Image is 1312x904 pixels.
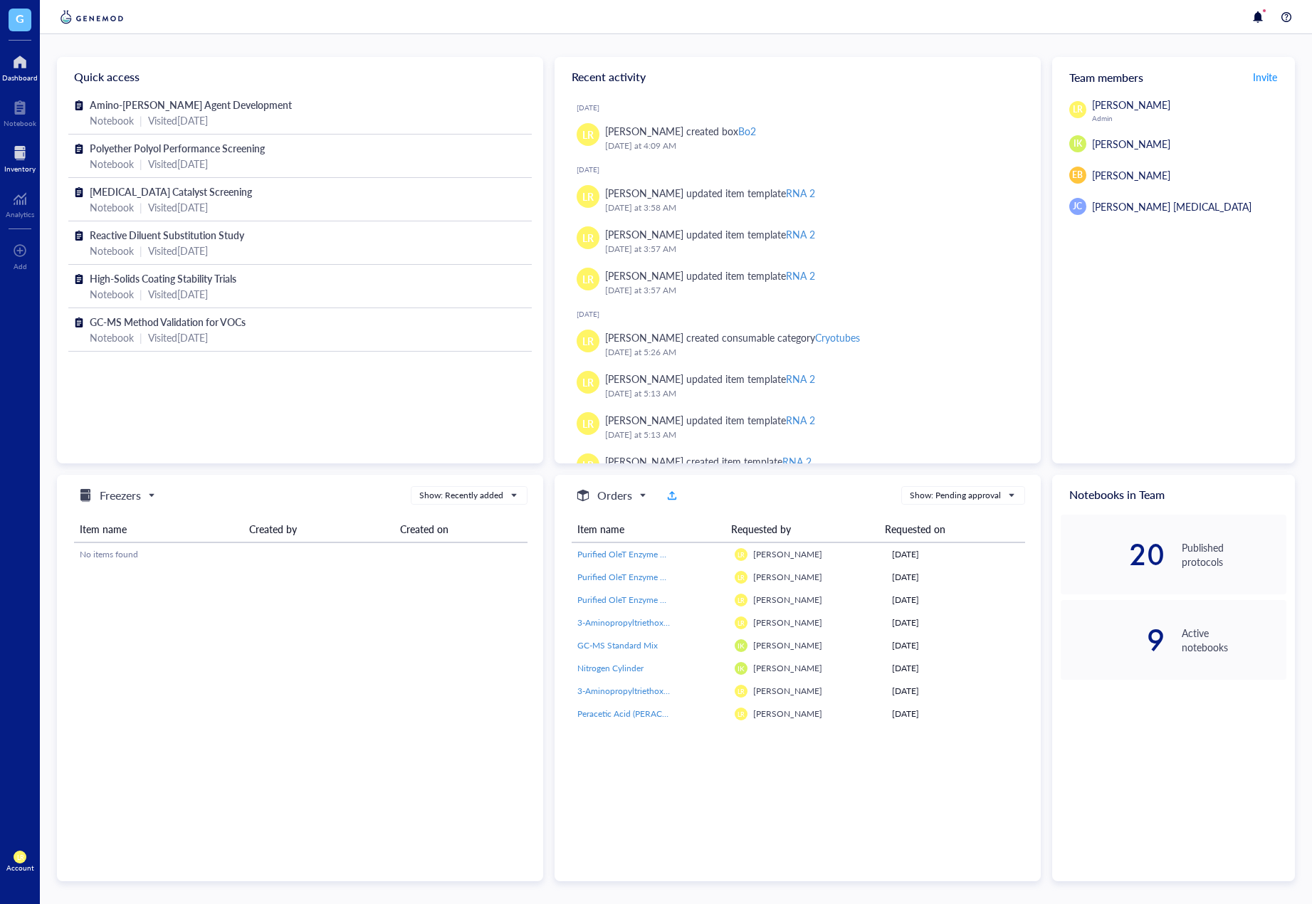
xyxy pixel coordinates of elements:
span: Invite [1253,70,1277,84]
span: GC-MS Standard Mix [577,639,658,651]
div: [DATE] [577,103,1029,112]
span: LR [738,619,745,627]
span: LR [738,551,745,559]
div: [DATE] [892,571,1019,584]
a: Purified OleT Enzyme Aliquot - Cytochrome P450 OleT [577,571,723,584]
div: [PERSON_NAME] updated item template [605,268,815,283]
div: | [140,199,142,215]
a: 3-Aminopropyltriethoxysilane (APTES) [577,685,723,698]
div: Published protocols [1182,540,1286,569]
img: genemod-logo [57,9,127,26]
a: Purified OleT Enzyme Aliquot - Cytochrome P450 OleT [577,548,723,561]
div: Notebook [90,330,134,345]
div: RNA 2 [786,268,815,283]
span: Polyether Polyol Performance Screening [90,141,265,155]
span: Purified OleT Enzyme Aliquot - Cytochrome P450 OleT [577,571,783,583]
span: [PERSON_NAME] [753,685,822,697]
span: LR [582,333,594,349]
div: [DATE] [892,594,1019,606]
div: RNA 2 [786,413,815,427]
div: Bo2 [738,124,756,138]
div: RNA 2 [786,186,815,200]
a: 3-Aminopropyltriethoxysilane (APTES) [577,616,723,629]
span: LR [1073,103,1083,116]
div: | [140,243,142,258]
a: Inventory [4,142,36,173]
span: [PERSON_NAME] [753,639,822,651]
a: Notebook [4,96,36,127]
span: Nitrogen Cylinder [577,662,644,674]
div: [DATE] [892,616,1019,629]
div: | [140,330,142,345]
span: Amino-[PERSON_NAME] Agent Development [90,98,292,112]
div: [PERSON_NAME] updated item template [605,185,815,201]
div: [DATE] [892,662,1019,675]
th: Created by [243,516,394,542]
span: [MEDICAL_DATA] Catalyst Screening [90,184,252,199]
div: Visited [DATE] [148,286,208,302]
div: Quick access [57,57,543,97]
div: Notebooks in Team [1052,475,1295,515]
span: JC [1073,200,1082,213]
div: [PERSON_NAME] created consumable category [605,330,861,345]
div: [DATE] [892,548,1019,561]
a: LR[PERSON_NAME] updated item templateRNA 2[DATE] at 3:57 AM [566,262,1029,303]
th: Item name [572,516,725,542]
span: LR [738,710,745,718]
h5: Orders [597,487,632,504]
a: Purified OleT Enzyme Aliquot [577,594,723,606]
th: Requested on [879,516,1014,542]
div: [DATE] [892,685,1019,698]
span: [PERSON_NAME] [753,708,822,720]
div: Recent activity [555,57,1041,97]
div: 9 [1061,629,1165,651]
a: LR[PERSON_NAME] updated item templateRNA 2[DATE] at 3:58 AM [566,179,1029,221]
div: Show: Recently added [419,489,503,502]
div: [DATE] [577,310,1029,318]
div: [DATE] at 5:13 AM [605,387,1018,401]
div: Notebook [90,199,134,215]
th: Item name [74,516,243,542]
div: Dashboard [2,73,38,82]
a: Analytics [6,187,34,219]
span: [PERSON_NAME] [753,662,822,674]
span: GC-MS Method Validation for VOCs [90,315,246,329]
a: GC-MS Standard Mix [577,639,723,652]
div: 20 [1061,543,1165,566]
div: No items found [80,548,522,561]
a: Dashboard [2,51,38,82]
div: Visited [DATE] [148,330,208,345]
div: Admin [1092,114,1286,122]
a: LR[PERSON_NAME] updated item templateRNA 2[DATE] at 5:13 AM [566,365,1029,406]
div: [DATE] at 3:57 AM [605,242,1018,256]
a: LR[PERSON_NAME] updated item templateRNA 2[DATE] at 3:57 AM [566,221,1029,262]
span: High-Solids Coating Stability Trials [90,271,236,285]
span: 3-Aminopropyltriethoxysilane (APTES) [577,616,721,629]
span: LR [582,127,594,142]
span: LR [738,574,745,582]
div: Visited [DATE] [148,112,208,128]
button: Invite [1252,65,1278,88]
a: Nitrogen Cylinder [577,662,723,675]
div: Notebook [90,112,134,128]
th: Requested by [725,516,879,542]
div: [DATE] at 5:13 AM [605,428,1018,442]
span: LR [16,853,23,861]
div: [DATE] [892,708,1019,720]
div: Notebook [4,119,36,127]
span: [PERSON_NAME] [753,571,822,583]
a: LR[PERSON_NAME] updated item templateRNA 2[DATE] at 5:13 AM [566,406,1029,448]
span: [PERSON_NAME] [1092,137,1170,151]
div: Show: Pending approval [910,489,1001,502]
div: [PERSON_NAME] created box [605,123,756,139]
div: Add [14,262,27,270]
span: 3-Aminopropyltriethoxysilane (APTES) [577,685,721,697]
span: EB [1072,169,1083,182]
span: [PERSON_NAME] [1092,168,1170,182]
span: LR [582,416,594,431]
div: [DATE] at 3:58 AM [605,201,1018,215]
span: [PERSON_NAME] [MEDICAL_DATA] [1092,199,1251,214]
span: G [16,9,24,27]
div: RNA 2 [786,227,815,241]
